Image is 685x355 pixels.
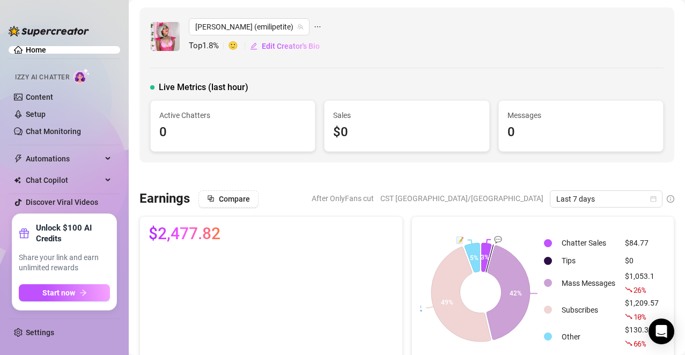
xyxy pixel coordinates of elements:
[159,109,306,121] span: Active Chatters
[189,40,228,53] span: Top 1.8 %
[26,198,98,206] a: Discover Viral Videos
[19,284,110,301] button: Start nowarrow-right
[494,235,502,243] text: 💬
[557,235,620,252] td: Chatter Sales
[139,190,190,208] h3: Earnings
[557,324,620,350] td: Other
[634,338,646,349] span: 66 %
[249,38,320,55] button: Edit Creator's Bio
[507,109,654,121] span: Messages
[634,285,646,295] span: 26 %
[456,235,464,243] text: 📝
[297,24,304,30] span: team
[540,289,548,297] text: 💰
[557,270,620,296] td: Mass Messages
[26,172,102,189] span: Chat Copilot
[14,176,21,184] img: Chat Copilot
[195,19,303,35] span: Emili (emilipetite)
[415,303,423,311] text: 👤
[9,26,89,36] img: logo-BBDzfeDw.svg
[219,195,250,203] span: Compare
[649,319,674,344] div: Open Intercom Messenger
[262,42,320,50] span: Edit Creator's Bio
[625,313,632,320] span: fall
[625,237,659,249] div: $84.77
[198,190,259,208] button: Compare
[15,72,69,83] span: Izzy AI Chatter
[625,324,659,350] div: $130.38
[625,255,659,267] div: $0
[207,195,215,202] span: block
[625,270,659,296] div: $1,053.1
[333,109,480,121] span: Sales
[151,22,180,51] img: Emili
[650,196,657,202] span: calendar
[625,297,659,323] div: $1,209.57
[625,286,632,293] span: fall
[159,81,248,94] span: Live Metrics (last hour)
[159,122,306,143] div: 0
[19,253,110,273] span: Share your link and earn unlimited rewards
[380,190,543,206] span: CST [GEOGRAPHIC_DATA]/[GEOGRAPHIC_DATA]
[312,190,374,206] span: After OnlyFans cut
[250,42,257,50] span: edit
[14,154,23,163] span: thunderbolt
[507,122,654,143] div: 0
[26,93,53,101] a: Content
[19,228,30,239] span: gift
[73,68,90,84] img: AI Chatter
[149,225,220,242] span: $2,477.82
[26,46,46,54] a: Home
[333,122,480,143] div: $0
[26,150,102,167] span: Automations
[42,289,75,297] span: Start now
[634,312,646,322] span: 10 %
[625,339,632,347] span: fall
[314,18,321,35] span: ellipsis
[557,297,620,323] td: Subscribes
[36,223,110,244] strong: Unlock $100 AI Credits
[556,191,656,207] span: Last 7 days
[667,195,674,203] span: info-circle
[26,110,46,119] a: Setup
[228,40,249,53] span: 🙂
[557,253,620,269] td: Tips
[79,289,87,297] span: arrow-right
[26,328,54,337] a: Settings
[26,127,81,136] a: Chat Monitoring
